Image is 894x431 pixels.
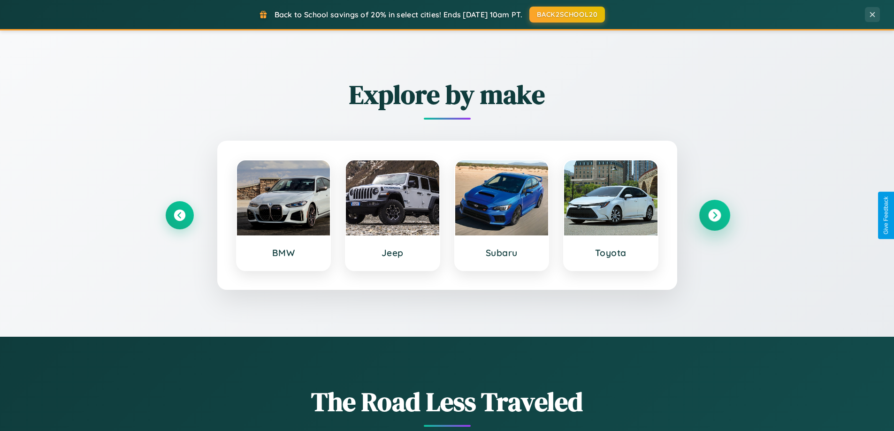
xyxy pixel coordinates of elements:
[166,76,729,113] h2: Explore by make
[246,247,321,258] h3: BMW
[275,10,522,19] span: Back to School savings of 20% in select cities! Ends [DATE] 10am PT.
[529,7,605,23] button: BACK2SCHOOL20
[166,384,729,420] h1: The Road Less Traveled
[883,197,889,234] div: Give Feedback
[573,247,648,258] h3: Toyota
[465,247,539,258] h3: Subaru
[355,247,430,258] h3: Jeep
